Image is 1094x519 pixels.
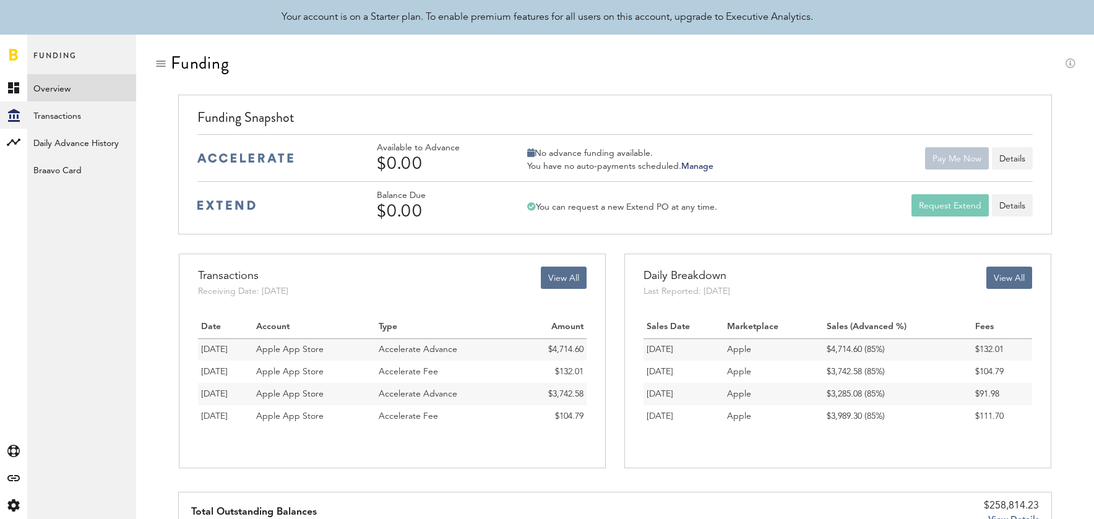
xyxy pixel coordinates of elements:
[27,74,136,101] a: Overview
[517,383,587,405] td: $3,742.58
[972,383,1032,405] td: $91.98
[256,345,324,354] span: Apple App Store
[201,390,228,398] span: [DATE]
[972,338,1032,361] td: $132.01
[517,361,587,383] td: $132.01
[171,53,230,73] div: Funding
[824,405,972,427] td: $3,989.30 (85%)
[548,390,584,398] span: $3,742.58
[376,316,517,338] th: Type
[197,200,256,210] img: extend-medium-blue-logo.svg
[198,285,288,298] div: Receiving Date: [DATE]
[517,405,587,427] td: $104.79
[644,338,724,361] td: [DATE]
[824,383,972,405] td: $3,285.08 (85%)
[27,101,136,129] a: Transactions
[197,153,293,163] img: accelerate-medium-blue-logo.svg
[644,405,724,427] td: [DATE]
[198,338,252,361] td: 08/28/25
[644,361,724,383] td: [DATE]
[27,156,136,183] a: Braavo Card
[377,191,494,201] div: Balance Due
[201,345,228,354] span: [DATE]
[925,147,989,169] button: Pay Me Now
[253,316,376,338] th: Account
[282,10,813,25] div: Your account is on a Starter plan. To enable premium features for all users on this account, upgr...
[253,338,376,361] td: Apple App Store
[992,147,1033,169] button: Details
[986,267,1032,289] button: View All
[517,338,587,361] td: $4,714.60
[253,361,376,383] td: Apple App Store
[972,405,1032,427] td: $111.70
[972,316,1032,338] th: Fees
[644,383,724,405] td: [DATE]
[379,390,457,398] span: Accelerate Advance
[724,338,824,361] td: Apple
[724,316,824,338] th: Marketplace
[377,153,494,173] div: $0.00
[724,405,824,427] td: Apple
[992,194,1033,217] a: Details
[256,412,324,421] span: Apple App Store
[198,405,252,427] td: 08/27/25
[824,361,972,383] td: $3,742.58 (85%)
[198,361,252,383] td: 08/28/25
[911,194,989,217] button: Request Extend
[379,412,438,421] span: Accelerate Fee
[379,345,457,354] span: Accelerate Advance
[33,48,77,74] span: Funding
[824,316,972,338] th: Sales (Advanced %)
[972,361,1032,383] td: $104.79
[27,129,136,156] a: Daily Advance History
[253,383,376,405] td: Apple App Store
[253,405,376,427] td: Apple App Store
[256,367,324,376] span: Apple App Store
[548,345,584,354] span: $4,714.60
[824,338,972,361] td: $4,714.60 (85%)
[198,267,288,285] div: Transactions
[377,143,494,153] div: Available to Advance
[201,367,228,376] span: [DATE]
[201,412,228,421] span: [DATE]
[376,338,517,361] td: Accelerate Advance
[724,361,824,383] td: Apple
[376,383,517,405] td: Accelerate Advance
[198,316,252,338] th: Date
[681,162,713,171] a: Manage
[198,383,252,405] td: 08/27/25
[377,201,494,221] div: $0.00
[256,390,324,398] span: Apple App Store
[724,383,824,405] td: Apple
[644,267,730,285] div: Daily Breakdown
[527,202,717,213] div: You can request a new Extend PO at any time.
[644,285,730,298] div: Last Reported: [DATE]
[541,267,587,289] button: View All
[555,412,584,421] span: $104.79
[379,367,438,376] span: Accelerate Fee
[197,108,1032,134] div: Funding Snapshot
[527,148,713,159] div: No advance funding available.
[376,361,517,383] td: Accelerate Fee
[517,316,587,338] th: Amount
[527,161,713,172] div: You have no auto-payments scheduled.
[376,405,517,427] td: Accelerate Fee
[555,367,584,376] span: $132.01
[978,482,1082,513] iframe: Открывает виджет для поиска дополнительной информации
[644,316,724,338] th: Sales Date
